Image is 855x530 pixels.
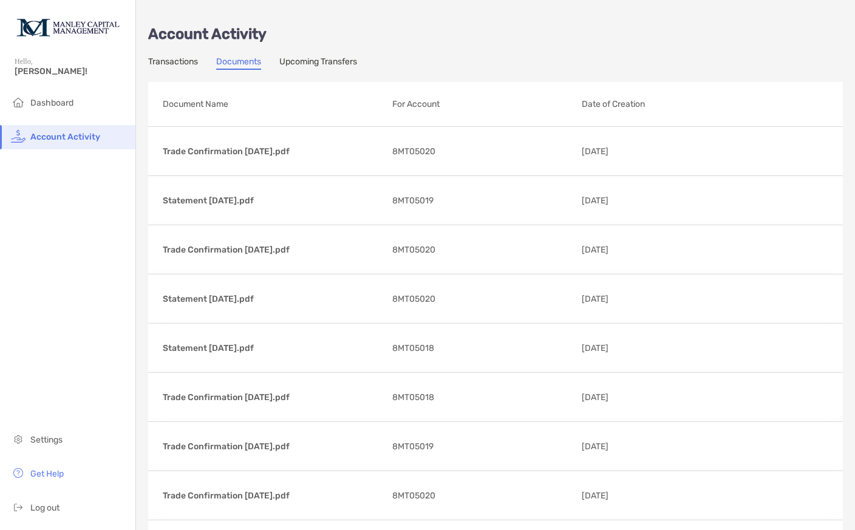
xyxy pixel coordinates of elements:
[30,98,73,108] span: Dashboard
[582,341,681,356] p: [DATE]
[392,488,435,503] span: 8MT05020
[163,97,383,112] p: Document Name
[582,193,681,208] p: [DATE]
[582,97,782,112] p: Date of Creation
[582,291,681,307] p: [DATE]
[163,488,383,503] p: Trade Confirmation [DATE].pdf
[148,27,843,42] p: Account Activity
[392,291,435,307] span: 8MT05020
[392,193,434,208] span: 8MT05019
[11,129,26,143] img: activity icon
[30,132,100,142] span: Account Activity
[163,439,383,454] p: Trade Confirmation [DATE].pdf
[11,432,26,446] img: settings icon
[163,291,383,307] p: Statement [DATE].pdf
[392,144,435,159] span: 8MT05020
[582,488,681,503] p: [DATE]
[148,56,198,70] a: Transactions
[163,242,383,257] p: Trade Confirmation [DATE].pdf
[163,144,383,159] p: Trade Confirmation [DATE].pdf
[392,390,434,405] span: 8MT05018
[392,242,435,257] span: 8MT05020
[15,5,121,49] img: Zoe Logo
[15,66,128,76] span: [PERSON_NAME]!
[216,56,261,70] a: Documents
[582,242,681,257] p: [DATE]
[392,341,434,356] span: 8MT05018
[163,390,383,405] p: Trade Confirmation [DATE].pdf
[30,469,64,479] span: Get Help
[11,95,26,109] img: household icon
[30,503,60,513] span: Log out
[163,341,383,356] p: Statement [DATE].pdf
[30,435,63,445] span: Settings
[582,439,681,454] p: [DATE]
[582,144,681,159] p: [DATE]
[279,56,357,70] a: Upcoming Transfers
[11,500,26,514] img: logout icon
[392,97,572,112] p: For Account
[582,390,681,405] p: [DATE]
[163,193,383,208] p: Statement [DATE].pdf
[392,439,434,454] span: 8MT05019
[11,466,26,480] img: get-help icon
